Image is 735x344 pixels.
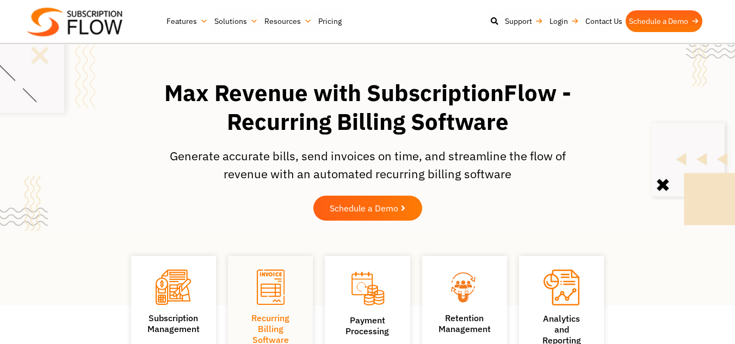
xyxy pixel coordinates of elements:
[626,10,702,32] a: Schedule a Demo
[315,10,345,32] a: Pricing
[546,10,582,32] a: Login
[350,270,385,307] img: Payment Processing icon
[163,10,211,32] a: Features
[147,312,200,334] a: SubscriptionManagement
[142,79,594,136] h1: Max Revenue with SubscriptionFlow - Recurring Billing Software
[261,10,315,32] a: Resources
[345,315,389,336] a: PaymentProcessing
[543,270,579,305] img: Analytics and Reporting icon
[211,10,261,32] a: Solutions
[257,270,285,305] img: Recurring Billing Software icon
[156,270,191,305] img: Subscription Management icon
[27,8,122,36] img: Subscriptionflow
[438,270,491,304] img: Retention Management icon
[313,196,422,221] a: Schedule a Demo
[438,312,491,334] a: Retention Management
[169,147,566,183] p: Generate accurate bills, send invoices on time, and streamline the flow of revenue with an automa...
[502,10,546,32] a: Support
[330,204,398,212] span: Schedule a Demo
[582,10,626,32] a: Contact Us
